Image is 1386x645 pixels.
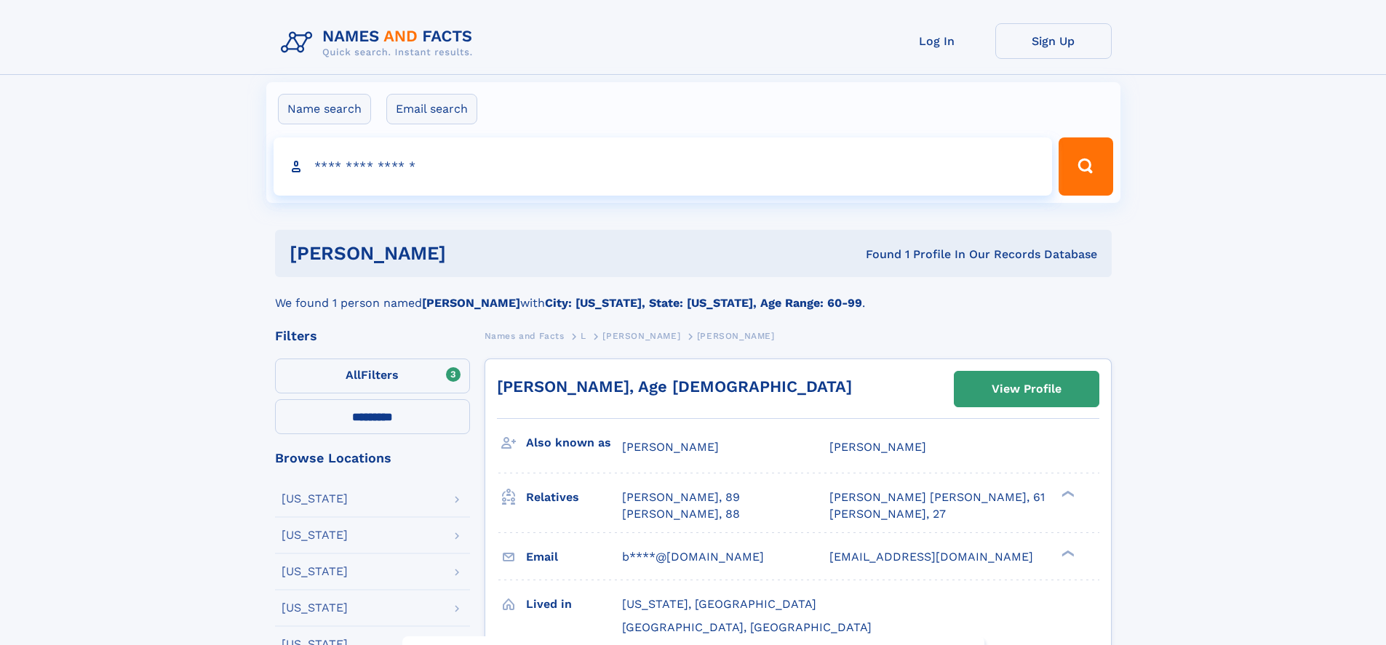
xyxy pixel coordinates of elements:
[955,372,1099,406] a: View Profile
[275,452,470,465] div: Browse Locations
[526,545,622,569] h3: Email
[275,358,470,393] label: Filters
[992,372,1062,406] div: View Profile
[829,489,1045,505] a: [PERSON_NAME] [PERSON_NAME], 61
[545,296,862,310] b: City: [US_STATE], State: [US_STATE], Age Range: 60-99
[497,377,852,396] a: [PERSON_NAME], Age [DEMOGRAPHIC_DATA]
[526,430,622,455] h3: Also known as
[1059,137,1112,196] button: Search Button
[422,296,520,310] b: [PERSON_NAME]
[622,597,816,611] span: [US_STATE], [GEOGRAPHIC_DATA]
[1058,489,1075,499] div: ❯
[829,550,1033,564] span: [EMAIL_ADDRESS][DOMAIN_NAME]
[282,566,348,577] div: [US_STATE]
[386,94,477,124] label: Email search
[622,440,719,454] span: [PERSON_NAME]
[282,529,348,541] div: [US_STATE]
[829,506,946,522] a: [PERSON_NAME], 27
[282,493,348,505] div: [US_STATE]
[656,247,1097,263] div: Found 1 Profile In Our Records Database
[879,23,995,59] a: Log In
[581,326,586,345] a: L
[526,592,622,617] h3: Lived in
[278,94,371,124] label: Name search
[290,244,656,263] h1: [PERSON_NAME]
[275,23,485,63] img: Logo Names and Facts
[346,368,361,382] span: All
[275,329,470,342] div: Filters
[485,326,565,345] a: Names and Facts
[697,331,775,341] span: [PERSON_NAME]
[526,485,622,510] h3: Relatives
[274,137,1053,196] input: search input
[602,326,680,345] a: [PERSON_NAME]
[602,331,680,341] span: [PERSON_NAME]
[622,620,872,634] span: [GEOGRAPHIC_DATA], [GEOGRAPHIC_DATA]
[1058,548,1075,558] div: ❯
[275,277,1112,312] div: We found 1 person named with .
[622,489,740,505] a: [PERSON_NAME], 89
[581,331,586,341] span: L
[829,440,926,454] span: [PERSON_NAME]
[622,506,740,522] a: [PERSON_NAME], 88
[282,602,348,614] div: [US_STATE]
[995,23,1112,59] a: Sign Up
